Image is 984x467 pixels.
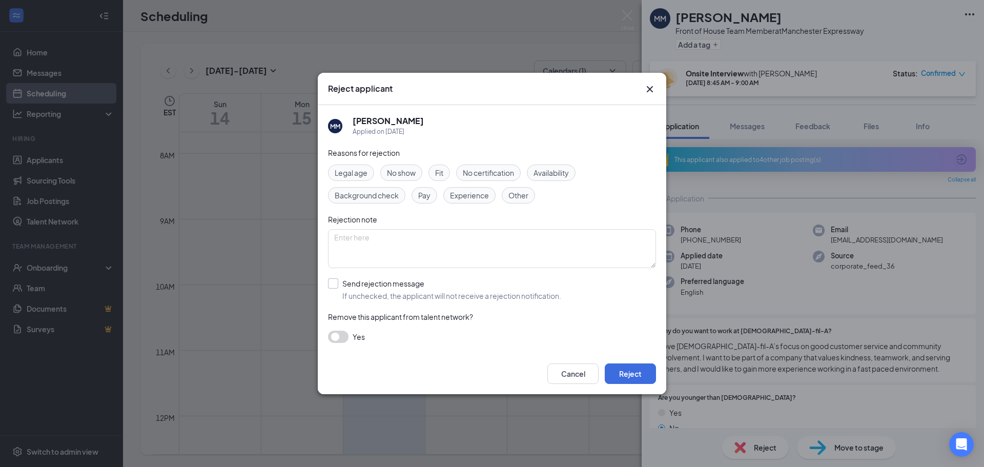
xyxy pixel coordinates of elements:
[353,127,424,137] div: Applied on [DATE]
[418,190,430,201] span: Pay
[949,432,974,457] div: Open Intercom Messenger
[330,122,340,131] div: MM
[508,190,528,201] span: Other
[605,363,656,384] button: Reject
[335,167,367,178] span: Legal age
[450,190,489,201] span: Experience
[328,312,473,321] span: Remove this applicant from talent network?
[644,83,656,95] svg: Cross
[328,148,400,157] span: Reasons for rejection
[353,115,424,127] h5: [PERSON_NAME]
[547,363,599,384] button: Cancel
[435,167,443,178] span: Fit
[353,331,365,343] span: Yes
[463,167,514,178] span: No certification
[534,167,569,178] span: Availability
[644,83,656,95] button: Close
[335,190,399,201] span: Background check
[328,83,393,94] h3: Reject applicant
[387,167,416,178] span: No show
[328,215,377,224] span: Rejection note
